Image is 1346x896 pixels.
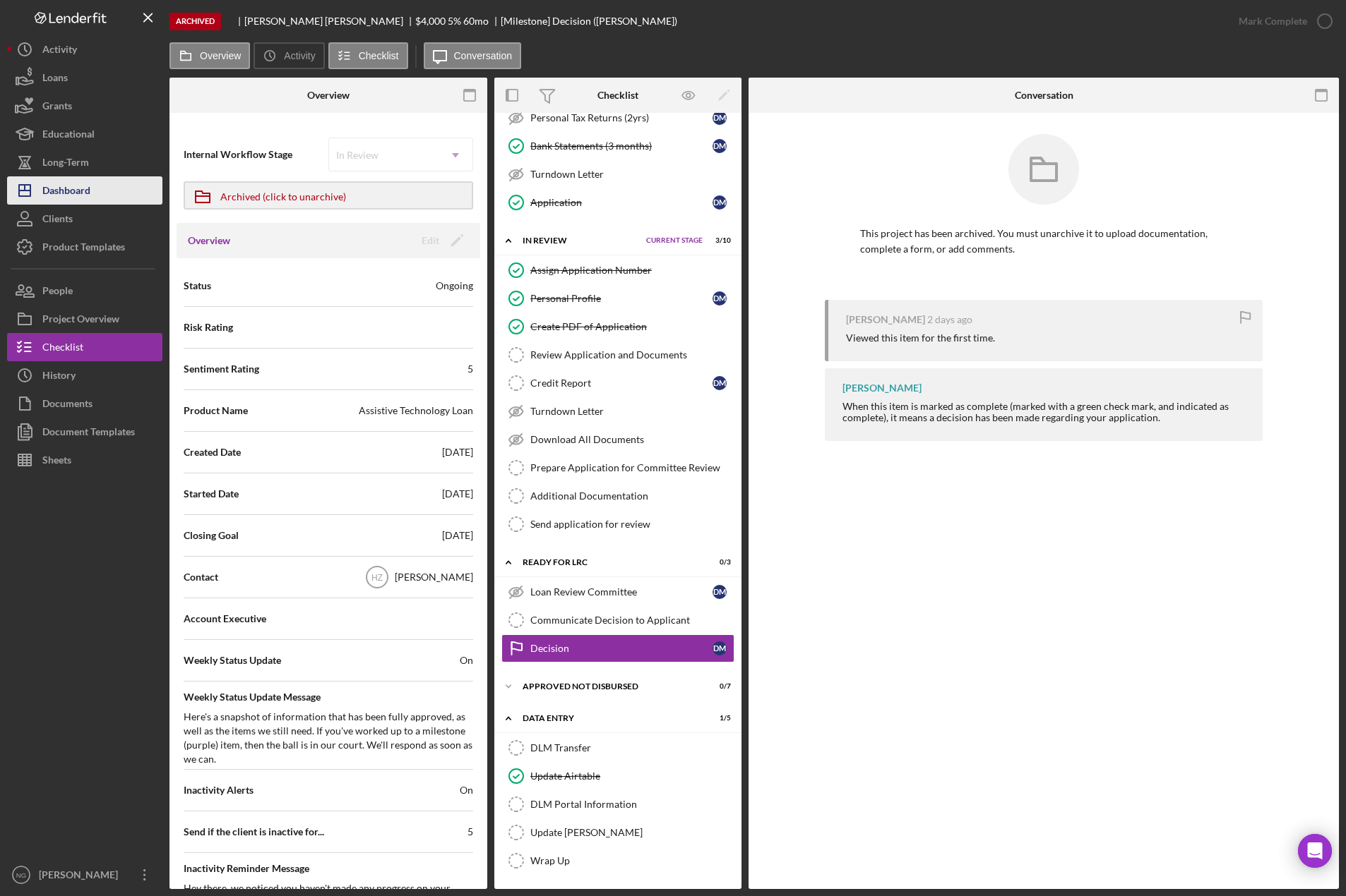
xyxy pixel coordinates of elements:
[442,445,473,459] div: [DATE]
[501,256,734,284] a: Assign Application Number
[42,92,72,123] div: Grants
[7,233,162,261] button: Product Templates
[530,615,734,626] div: Communicate Decision to Applicant
[842,401,1249,423] div: When this item is marked as complete (marked with a green check mark, and indicated as complete),...
[184,690,473,704] span: Weekly Status Update Message
[501,425,734,454] a: Download All Documents
[7,63,162,92] button: Loans
[530,770,734,782] div: Update Airtable
[413,230,469,251] button: Edit
[646,236,703,245] span: Current Stage
[530,434,734,445] div: Download All Documents
[705,558,731,567] div: 0 / 3
[7,333,162,361] button: Checklist
[184,653,281,667] span: Weekly Status Update
[501,734,734,762] a: DLM Transfer
[1298,834,1332,868] div: Open Intercom Messenger
[501,104,734,132] a: Personal Tax Returns (2yrs)DM
[42,176,90,208] div: Dashboard
[371,573,383,583] text: HZ
[530,586,713,598] div: Loan Review Committee
[184,861,473,876] span: Inactivity Reminder Message
[501,847,734,875] a: Wrap Up
[530,321,734,332] div: Create PDF of Application
[530,855,734,866] div: Wrap Up
[7,277,162,305] button: People
[501,132,734,160] a: Bank Statements (3 months)DM
[501,369,734,397] a: Credit ReportDM
[460,783,473,797] span: On
[7,389,162,418] button: Documents
[7,35,162,63] a: Activity
[501,313,734,341] a: Create PDF of Application
[501,606,734,634] a: Communicate Decision to Applicant
[42,233,125,265] div: Product Templates
[501,818,734,847] a: Update [PERSON_NAME]
[42,361,76,393] div: History
[284,50,315,61] label: Activity
[42,35,77,67] div: Activity
[7,205,162,233] button: Clients
[1225,7,1339,35] button: Mark Complete
[501,341,734,369] a: Review Application and Documents
[16,871,26,879] text: NG
[705,714,731,722] div: 1 / 5
[169,13,221,30] div: Archived
[530,827,734,838] div: Update [PERSON_NAME]
[523,558,696,567] div: Ready for LRC
[7,361,162,389] button: History
[395,570,473,584] div: [PERSON_NAME]
[169,42,250,69] button: Overview
[846,314,925,325] div: [PERSON_NAME]
[7,92,162,120] a: Grants
[713,291,727,305] div: D M
[254,42,324,69] button: Activity
[1239,7,1307,35] div: Mark Complete
[501,762,734,790] a: Update Airtable
[7,446,162,474] button: Sheets
[530,169,734,180] div: Turndown Letter
[530,112,713,123] div: Personal Tax Returns (2yrs)
[530,197,713,208] div: Application
[530,293,713,304] div: Personal Profile
[501,160,734,188] a: Turndown Letter
[442,528,473,543] div: [DATE]
[467,825,473,839] div: 5
[35,861,127,892] div: [PERSON_NAME]
[442,487,473,501] div: [DATE]
[184,279,211,293] span: Status
[200,50,241,61] label: Overview
[860,226,1227,258] p: This project has been archived. You must unarchive it to upload documentation, complete a form, o...
[42,305,119,337] div: Project Overview
[846,332,995,344] div: Viewed this item for the first time.
[42,63,68,95] div: Loans
[42,418,135,449] div: Document Templates
[328,42,408,69] button: Checklist
[501,482,734,510] a: Additional Documentation
[42,389,93,421] div: Documents
[523,682,696,691] div: Approved Not Disbursed
[463,16,489,27] div: 60 mo
[523,236,639,245] div: In Review
[184,825,324,839] span: Send if the client is inactive for...
[436,279,473,293] div: Ongoing
[7,305,162,333] button: Project Overview
[501,790,734,818] a: DLM Portal Information
[530,519,734,530] div: Send application for review
[184,487,239,501] span: Started Date
[184,147,328,162] span: Internal Workflow Stage
[530,349,734,361] div: Review Application and Documents
[184,570,218,584] span: Contact
[42,333,83,365] div: Checklist
[501,510,734,538] a: Send application for review
[7,176,162,205] button: Dashboard
[523,714,696,722] div: Data Entry
[713,111,727,125] div: D M
[842,382,922,394] div: [PERSON_NAME]
[501,16,677,27] div: [Milestone] Decision ([PERSON_NAME])
[713,585,727,599] div: D M
[713,376,727,390] div: D M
